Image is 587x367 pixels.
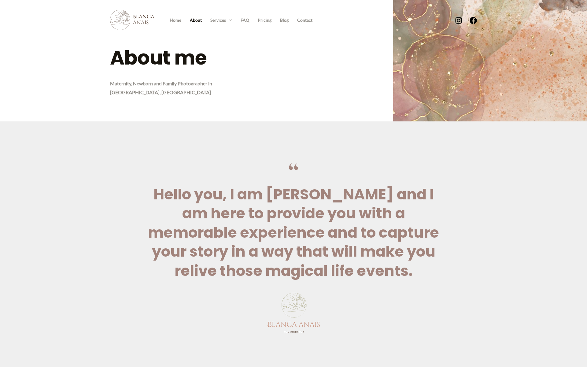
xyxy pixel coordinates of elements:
[293,16,317,25] a: Contact
[470,17,477,24] a: Facebook
[165,15,317,25] nav: Site Navigation: Primary
[110,79,235,97] p: Maternity, Newborn and Family Photographer in [GEOGRAPHIC_DATA], [GEOGRAPHIC_DATA]
[276,16,293,25] a: Blog
[206,16,236,25] a: Services
[236,16,253,25] a: FAQ
[455,17,462,24] a: Instagram
[110,44,235,72] h1: About me
[165,16,186,25] a: Home
[147,185,440,280] h2: Hello you, I am [PERSON_NAME] and I am here to provide you with a memorable experience and to cap...
[147,161,440,185] div: “
[110,10,154,30] img: Blanca Anais Photography
[186,16,206,25] a: About
[253,16,276,25] a: Pricing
